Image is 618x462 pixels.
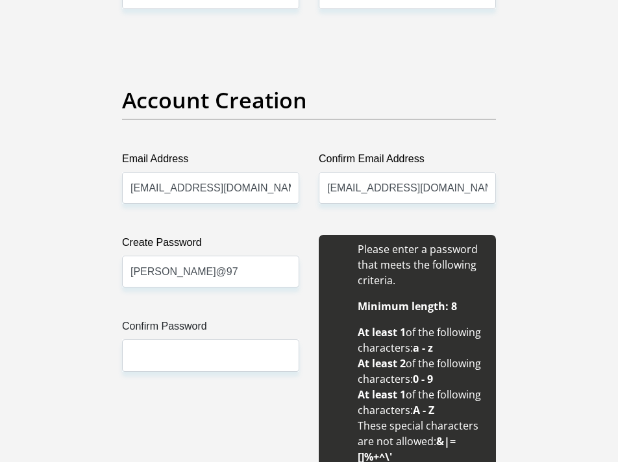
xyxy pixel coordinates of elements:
label: Confirm Email Address [319,151,496,172]
input: Create Password [122,256,299,287]
label: Confirm Password [122,319,299,339]
label: Create Password [122,235,299,256]
b: Minimum length: 8 [358,299,457,313]
b: A - Z [413,403,434,417]
b: At least 2 [358,356,406,371]
b: At least 1 [358,325,406,339]
li: of the following characters: [358,387,483,418]
li: of the following characters: [358,356,483,387]
input: Confirm Email Address [319,172,496,204]
li: Please enter a password that meets the following criteria. [358,241,483,288]
li: of the following characters: [358,324,483,356]
input: Email Address [122,172,299,204]
input: Confirm Password [122,339,299,371]
b: At least 1 [358,387,406,402]
h2: Account Creation [122,87,496,114]
label: Email Address [122,151,299,172]
b: 0 - 9 [413,372,433,386]
b: a - z [413,341,433,355]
